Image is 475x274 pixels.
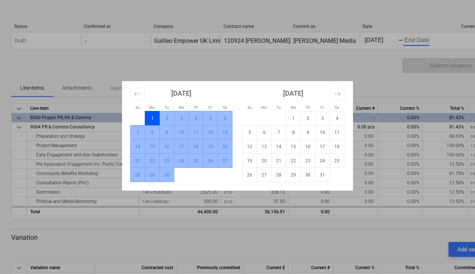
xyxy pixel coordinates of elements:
[257,125,272,140] td: Choose Monday, October 6, 2025 as your check-out date. It's available.
[145,154,160,168] td: Choose Monday, September 22, 2025 as your check-out date. It's available.
[283,89,303,97] strong: [DATE]
[145,140,160,154] td: Choose Monday, September 15, 2025 as your check-out date. It's available.
[276,105,281,109] small: Tu
[145,168,160,182] td: Choose Monday, September 29, 2025 as your check-out date. It's available.
[330,125,344,140] td: Choose Saturday, October 11, 2025 as your check-out date. It's available.
[301,154,315,168] td: Choose Thursday, October 23, 2025 as your check-out date. It's available.
[330,140,344,154] td: Choose Saturday, October 18, 2025 as your check-out date. It's available.
[321,105,324,109] small: Fr
[203,140,218,154] td: Choose Friday, September 19, 2025 as your check-out date. It's available.
[189,154,203,168] td: Choose Thursday, September 25, 2025 as your check-out date. It's available.
[243,125,257,140] td: Choose Sunday, October 5, 2025 as your check-out date. It's available.
[330,154,344,168] td: Choose Saturday, October 25, 2025 as your check-out date. It's available.
[165,105,169,109] small: Tu
[315,140,330,154] td: Choose Friday, October 17, 2025 as your check-out date. It's available.
[243,154,257,168] td: Choose Sunday, October 19, 2025 as your check-out date. It's available.
[272,125,286,140] td: Choose Tuesday, October 7, 2025 as your check-out date. It's available.
[301,111,315,125] td: Choose Thursday, October 2, 2025 as your check-out date. It's available.
[145,111,160,125] td: Selected. Monday, September 1, 2025
[330,88,344,101] button: Move forward to switch to the next month.
[209,105,212,109] small: Fr
[160,168,174,182] td: Choose Tuesday, September 30, 2025 as your check-out date. It's available.
[189,125,203,140] td: Choose Thursday, September 11, 2025 as your check-out date. It's available.
[286,140,301,154] td: Choose Wednesday, October 15, 2025 as your check-out date. It's available.
[335,105,339,109] small: Sa
[218,154,232,168] td: Choose Saturday, September 27, 2025 as your check-out date. It's available.
[131,154,145,168] td: Choose Sunday, September 21, 2025 as your check-out date. It's available.
[171,89,191,97] strong: [DATE]
[315,111,330,125] td: Choose Friday, October 3, 2025 as your check-out date. It's available.
[149,105,155,109] small: Mo
[145,125,160,140] td: Choose Monday, September 8, 2025 as your check-out date. It's available.
[174,125,189,140] td: Choose Wednesday, September 10, 2025 as your check-out date. It's available.
[301,125,315,140] td: Choose Thursday, October 9, 2025 as your check-out date. It's available.
[122,81,353,191] div: Calendar
[247,105,252,109] small: Su
[257,140,272,154] td: Choose Monday, October 13, 2025 as your check-out date. It's available.
[257,154,272,168] td: Choose Monday, October 20, 2025 as your check-out date. It's available.
[160,154,174,168] td: Choose Tuesday, September 23, 2025 as your check-out date. It's available.
[261,105,267,109] small: Mo
[306,105,310,109] small: Th
[174,111,189,125] td: Choose Wednesday, September 3, 2025 as your check-out date. It's available.
[301,140,315,154] td: Choose Thursday, October 16, 2025 as your check-out date. It's available.
[160,111,174,125] td: Choose Tuesday, September 2, 2025 as your check-out date. It's available.
[218,125,232,140] td: Choose Saturday, September 13, 2025 as your check-out date. It's available.
[218,111,232,125] td: Choose Saturday, September 6, 2025 as your check-out date. It's available.
[160,125,174,140] td: Choose Tuesday, September 9, 2025 as your check-out date. It's available.
[243,168,257,182] td: Choose Sunday, October 26, 2025 as your check-out date. It's available.
[174,154,189,168] td: Choose Wednesday, September 24, 2025 as your check-out date. It's available.
[203,154,218,168] td: Choose Friday, September 26, 2025 as your check-out date. It's available.
[291,105,296,109] small: We
[174,140,189,154] td: Choose Wednesday, September 17, 2025 as your check-out date. It's available.
[272,154,286,168] td: Choose Tuesday, October 21, 2025 as your check-out date. It's available.
[301,168,315,182] td: Choose Thursday, October 30, 2025 as your check-out date. It's available.
[160,140,174,154] td: Choose Tuesday, September 16, 2025 as your check-out date. It's available.
[315,125,330,140] td: Choose Friday, October 10, 2025 as your check-out date. It's available.
[135,105,140,109] small: Su
[131,140,145,154] td: Choose Sunday, September 14, 2025 as your check-out date. It's available.
[257,168,272,182] td: Choose Monday, October 27, 2025 as your check-out date. It's available.
[330,111,344,125] td: Choose Saturday, October 4, 2025 as your check-out date. It's available.
[203,125,218,140] td: Choose Friday, September 12, 2025 as your check-out date. It's available.
[189,140,203,154] td: Choose Thursday, September 18, 2025 as your check-out date. It's available.
[131,168,145,182] td: Choose Sunday, September 28, 2025 as your check-out date. It's available.
[131,125,145,140] td: Choose Sunday, September 7, 2025 as your check-out date. It's available.
[272,140,286,154] td: Choose Tuesday, October 14, 2025 as your check-out date. It's available.
[286,111,301,125] td: Choose Wednesday, October 1, 2025 as your check-out date. It's available.
[179,105,184,109] small: We
[272,168,286,182] td: Choose Tuesday, October 28, 2025 as your check-out date. It's available.
[194,105,198,109] small: Th
[218,140,232,154] td: Choose Saturday, September 20, 2025 as your check-out date. It's available.
[286,154,301,168] td: Choose Wednesday, October 22, 2025 as your check-out date. It's available.
[315,154,330,168] td: Choose Friday, October 24, 2025 as your check-out date. It's available.
[223,105,227,109] small: Sa
[286,125,301,140] td: Choose Wednesday, October 8, 2025 as your check-out date. It's available.
[189,111,203,125] td: Choose Thursday, September 4, 2025 as your check-out date. It's available.
[130,88,145,101] button: Move backward to switch to the previous month.
[286,168,301,182] td: Choose Wednesday, October 29, 2025 as your check-out date. It's available.
[203,111,218,125] td: Choose Friday, September 5, 2025 as your check-out date. It's available.
[243,140,257,154] td: Choose Sunday, October 12, 2025 as your check-out date. It's available.
[315,168,330,182] td: Choose Friday, October 31, 2025 as your check-out date. It's available.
